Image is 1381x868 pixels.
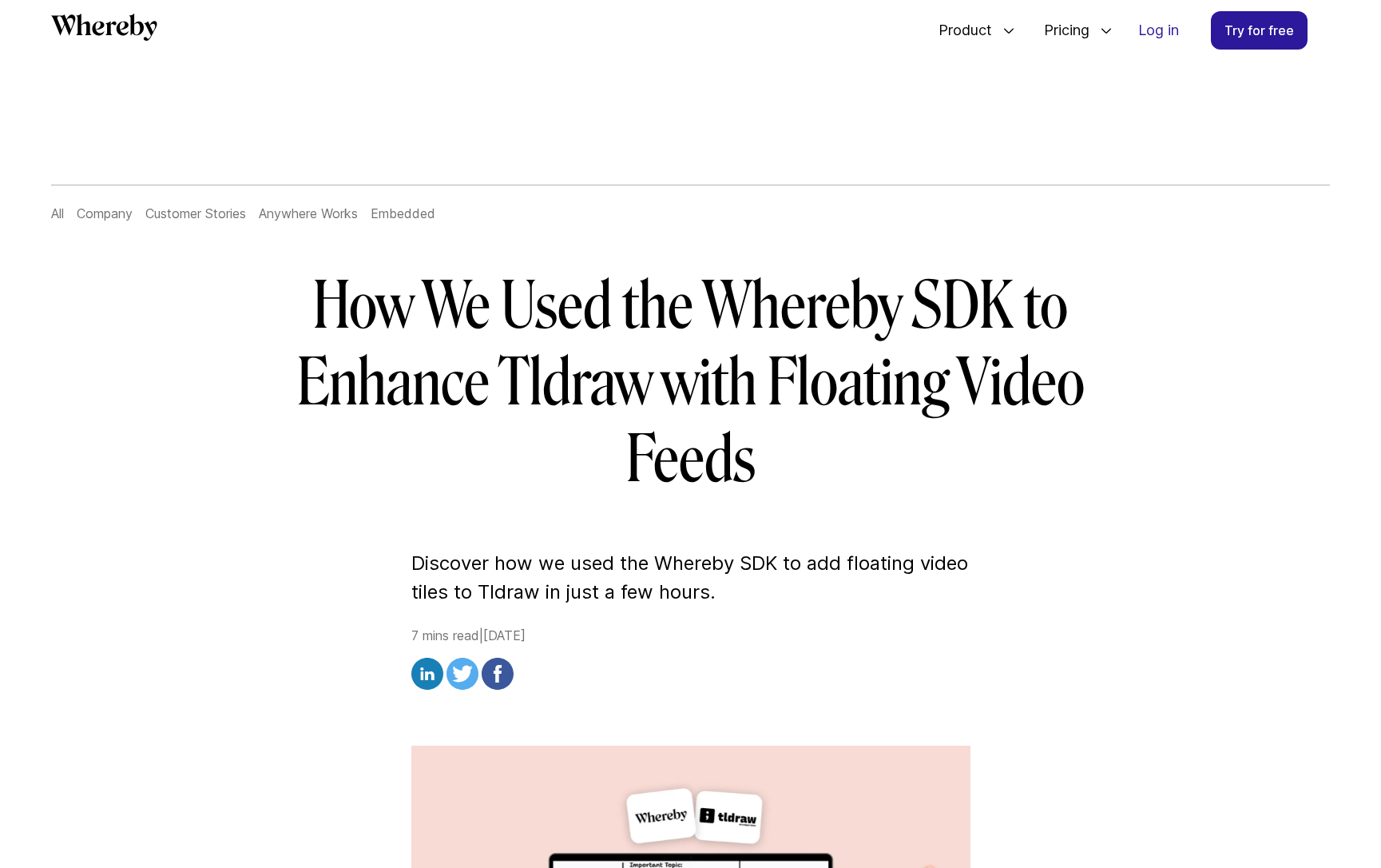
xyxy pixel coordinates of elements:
[259,205,358,221] a: Anywhere Works
[1211,11,1308,50] a: Try for free
[371,205,435,221] a: Embedded
[1028,4,1093,57] span: Pricing
[77,205,133,221] a: Company
[446,658,478,690] img: twitter
[482,658,514,690] img: facebook
[51,14,157,41] svg: Whereby
[411,549,970,607] p: Discover how we used the Whereby SDK to add floating video tiles to Tldraw in just a few hours.
[411,626,970,695] div: 7 mins read | [DATE]
[231,268,1151,498] h1: How We Used the Whereby SDK to Enhance Tldraw with Floating Video Feeds
[51,205,64,221] a: All
[411,658,443,690] img: linkedin
[1125,12,1192,49] a: Log in
[145,205,246,221] a: Customer Stories
[51,14,157,46] a: Whereby
[923,4,996,57] span: Product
